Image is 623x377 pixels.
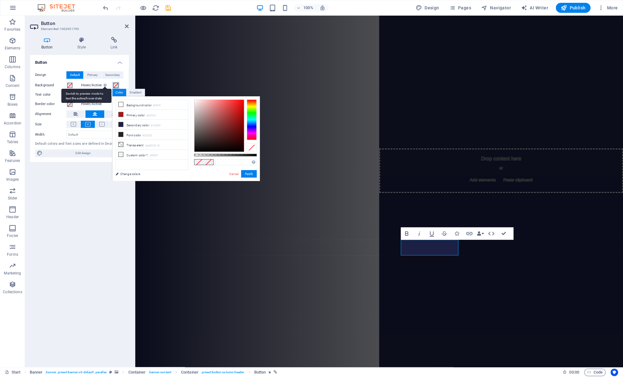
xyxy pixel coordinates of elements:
span: Edit design [44,149,122,157]
button: Italic (Ctrl+I) [413,227,425,240]
i: This element is linked [274,370,277,374]
label: Alignment [35,110,66,118]
span: Click to select. Double-click to edit [254,369,266,376]
span: Navigator [481,5,511,11]
button: More [595,3,620,13]
button: HTML [485,227,497,240]
div: Clear Color Selection [247,143,257,152]
span: Secondary [105,71,120,79]
button: Strikethrough [438,227,450,240]
div: Gradient [126,89,145,96]
div: Switch to preview mode to test the active/hover state [61,89,111,103]
p: Tables [7,139,18,144]
span: More [598,5,618,11]
button: Publish [556,3,590,13]
span: AI Writer [521,5,548,11]
p: Forms [7,252,18,257]
div: Default colors and font sizes are defined in Design. [35,141,124,147]
h6: 100% [303,4,313,12]
button: Confirm (Ctrl+⏎) [498,227,510,240]
i: Element contains an animation [268,370,271,374]
label: Width [35,133,66,136]
span: . banner-content [148,369,171,376]
i: Reload page [152,4,159,12]
a: Change colors [112,170,185,178]
span: Default [70,71,80,79]
small: #ffffff [153,103,161,108]
i: On resize automatically adjust zoom level to fit chosen device. [320,5,325,11]
li: Transparent [116,140,188,150]
label: Text color [35,91,66,98]
label: Border color [35,100,66,108]
li: Primary color [116,110,188,120]
button: Code [584,369,605,376]
nav: breadcrumb [30,369,277,376]
h6: Session time [563,369,579,376]
p: Accordion [4,121,21,126]
p: Collections [3,289,22,294]
span: 00 00 [569,369,579,376]
button: Icons [451,227,463,240]
button: Default [66,71,83,79]
button: Edit design [35,149,124,157]
div: Color [112,89,126,96]
button: Bold (Ctrl+B) [401,227,413,240]
button: Link [463,227,475,240]
label: Size [35,121,66,128]
label: Hover/Active [81,82,112,89]
button: Primary [84,71,101,79]
p: Marketing [4,271,21,276]
li: Custom color 1 [116,150,188,160]
span: . banner .preset-banner-v3-default .parallax [45,369,107,376]
button: undo [102,4,109,12]
button: Data Bindings [476,227,485,240]
h4: Style [66,37,100,50]
button: reload [152,4,159,12]
span: Pages [449,5,471,11]
button: AI Writer [518,3,551,13]
span: Publish [561,5,585,11]
button: Click here to leave preview mode and continue editing [139,4,147,12]
h4: Button [30,55,129,66]
p: Footer [7,233,18,238]
p: Images [6,177,19,182]
p: Features [5,158,20,163]
h3: Element #ed-1002951795 [41,26,116,32]
button: Apply [241,170,257,178]
h2: Button [41,21,129,26]
p: Content [6,83,19,88]
i: This element contains a background [115,370,118,374]
button: save [164,4,172,12]
li: Font color [116,130,188,140]
div: Design (Ctrl+Alt+Y) [413,3,442,13]
span: . preset-button-column-header [201,369,245,376]
small: #222222 [142,133,152,138]
button: Underline (Ctrl+U) [426,227,438,240]
small: rgba(0,0,0,.0) [145,143,160,148]
span: Click to select. Double-click to edit [30,369,43,376]
a: Click to cancel selection. Double-click to open Pages [5,369,21,376]
button: 100% [294,4,316,12]
span: Primary [87,71,98,79]
span: Code [587,369,603,376]
i: Undo: Change animation (Ctrl+Z) [102,4,109,12]
i: This element is a customizable preset [109,370,112,374]
span: No Color Selected [204,159,213,165]
small: #1c2045 [151,123,160,128]
li: Background color [116,100,188,110]
button: Secondary [101,71,123,79]
button: Usercentrics [610,369,618,376]
p: Favorites [4,27,20,32]
span: Design [416,5,439,11]
button: Design [413,3,442,13]
h4: Button [30,37,66,50]
label: Background [35,82,66,89]
li: Secondary color [116,120,188,130]
a: Cancel [229,172,239,176]
small: #f0f2f1 [150,153,158,158]
label: Hover/Active [81,100,112,108]
p: Columns [5,64,20,69]
button: Navigator [479,3,513,13]
small: #b31313 [146,113,156,118]
label: Design [35,71,66,79]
